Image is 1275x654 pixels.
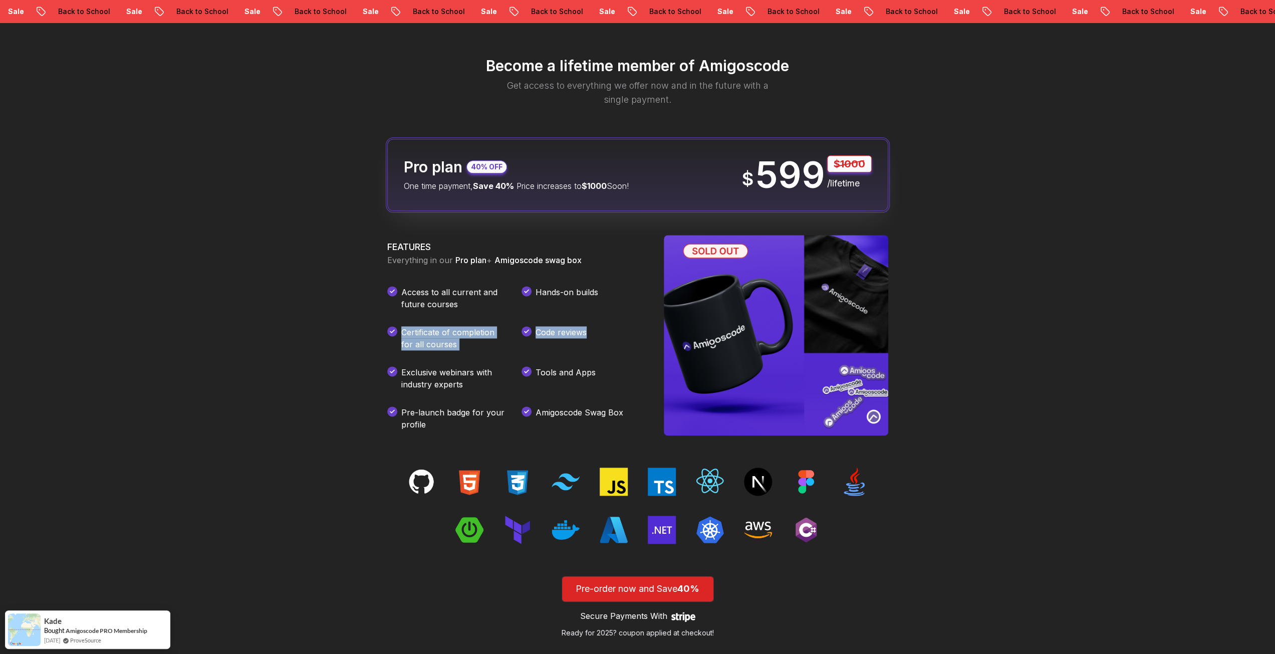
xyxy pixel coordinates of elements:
[473,181,514,191] span: Save 40%
[1180,7,1212,17] p: Sale
[827,176,872,190] p: /lifetime
[471,7,503,17] p: Sale
[285,7,353,17] p: Back to School
[471,162,502,172] p: 40% OFF
[552,468,580,496] img: techs tacks
[403,7,471,17] p: Back to School
[552,516,580,544] img: techs tacks
[944,7,976,17] p: Sale
[648,468,676,496] img: techs tacks
[826,7,858,17] p: Sale
[44,626,65,634] span: Bought
[589,7,621,17] p: Sale
[696,516,724,544] img: techs tacks
[755,157,825,193] p: 599
[494,255,582,265] span: Amigoscode swag box
[66,627,147,634] a: Amigoscode PRO Membership
[648,516,676,544] img: techs tacks
[744,468,772,496] img: techs tacks
[600,468,628,496] img: techs tacks
[536,326,587,350] p: Code reviews
[562,628,714,638] p: Ready for 2025? coupon applied at checkout!
[696,468,724,496] img: techs tacks
[840,468,868,496] img: techs tacks
[493,79,782,107] p: Get access to everything we offer now and in the future with a single payment.
[664,235,888,435] img: Amigoscode SwagBox
[353,7,385,17] p: Sale
[401,326,505,350] p: Certificate of completion for all courses
[580,610,667,622] p: Secure Payments With
[387,254,640,266] p: Everything in our +
[757,7,826,17] p: Back to School
[994,7,1062,17] p: Back to School
[562,576,714,638] button: Pre-order now and Save40%Secure Payments WithReady for 2025? coupon applied at checkout!
[166,7,234,17] p: Back to School
[70,636,101,644] a: ProveSource
[401,366,505,390] p: Exclusive webinars with industry experts
[536,366,596,390] p: Tools and Apps
[707,7,739,17] p: Sale
[677,583,699,594] span: 40%
[792,516,820,544] img: techs tacks
[536,286,598,310] p: Hands-on builds
[234,7,267,17] p: Sale
[404,158,462,176] h2: Pro plan
[44,636,60,644] span: [DATE]
[582,181,607,191] span: $1000
[503,468,532,496] img: techs tacks
[503,516,532,544] img: techs tacks
[407,468,435,496] img: techs tacks
[455,516,483,544] img: techs tacks
[455,468,483,496] img: techs tacks
[536,406,623,430] p: Amigoscode Swag Box
[44,617,62,625] span: Kade
[401,286,505,310] p: Access to all current and future courses
[401,406,505,430] p: Pre-launch badge for your profile
[404,180,629,192] p: One time payment, Price increases to Soon!
[574,582,702,596] p: Pre-order now and Save
[744,516,772,544] img: techs tacks
[742,169,753,189] span: $
[827,155,872,172] p: $1000
[876,7,944,17] p: Back to School
[1062,7,1094,17] p: Sale
[8,613,41,646] img: provesource social proof notification image
[521,7,589,17] p: Back to School
[639,7,707,17] p: Back to School
[455,255,486,265] span: Pro plan
[48,7,116,17] p: Back to School
[116,7,148,17] p: Sale
[1112,7,1180,17] p: Back to School
[387,240,640,254] h3: FEATURES
[792,468,820,496] img: techs tacks
[337,57,938,75] h2: Become a lifetime member of Amigoscode
[600,516,628,544] img: techs tacks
